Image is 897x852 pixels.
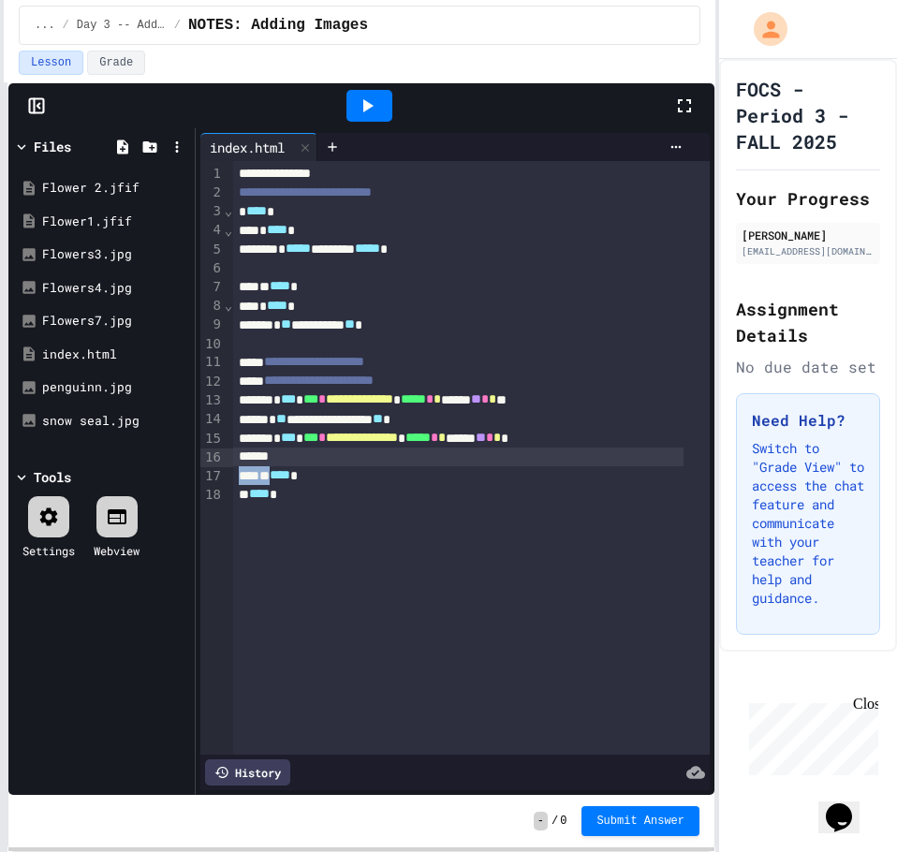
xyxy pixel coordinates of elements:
[34,467,71,487] div: Tools
[742,696,878,775] iframe: chat widget
[22,542,75,559] div: Settings
[551,814,558,829] span: /
[200,467,224,486] div: 17
[19,51,83,75] button: Lesson
[200,133,317,161] div: index.html
[205,759,290,786] div: History
[87,51,145,75] button: Grade
[7,7,129,119] div: Chat with us now!Close
[224,298,233,313] span: Fold line
[42,412,188,431] div: snow seal.jpg
[752,439,864,608] p: Switch to "Grade View" to access the chat feature and communicate with your teacher for help and ...
[200,259,224,278] div: 6
[200,297,224,316] div: 8
[224,223,233,238] span: Fold line
[200,316,224,334] div: 9
[42,312,188,331] div: Flowers7.jpg
[200,353,224,372] div: 11
[200,486,224,505] div: 18
[200,138,294,157] div: index.html
[42,179,188,198] div: Flower 2.jfif
[200,335,224,354] div: 10
[560,814,566,829] span: 0
[200,448,224,467] div: 16
[42,245,188,264] div: Flowers3.jpg
[188,14,368,37] span: NOTES: Adding Images
[200,391,224,410] div: 13
[42,279,188,298] div: Flowers4.jpg
[818,777,878,833] iframe: chat widget
[742,227,875,243] div: [PERSON_NAME]
[77,18,167,33] span: Day 3 -- Adding Images
[534,812,548,830] span: -
[42,378,188,397] div: penguinn.jpg
[200,278,224,297] div: 7
[42,345,188,364] div: index.html
[736,296,880,348] h2: Assignment Details
[200,410,224,429] div: 14
[581,806,699,836] button: Submit Answer
[200,165,224,184] div: 1
[734,7,792,51] div: My Account
[63,18,69,33] span: /
[736,356,880,378] div: No due date set
[224,203,233,218] span: Fold line
[596,814,684,829] span: Submit Answer
[200,373,224,391] div: 12
[35,18,55,33] span: ...
[200,221,224,240] div: 4
[742,244,875,258] div: [EMAIL_ADDRESS][DOMAIN_NAME]
[174,18,181,33] span: /
[736,185,880,212] h2: Your Progress
[752,409,864,432] h3: Need Help?
[34,137,71,156] div: Files
[736,76,880,154] h1: FOCS - Period 3 - FALL 2025
[200,241,224,259] div: 5
[200,430,224,448] div: 15
[200,202,224,221] div: 3
[42,213,188,231] div: Flower1.jfif
[200,184,224,202] div: 2
[94,542,140,559] div: Webview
